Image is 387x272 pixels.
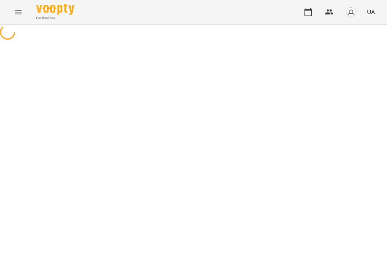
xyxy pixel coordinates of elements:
[367,8,375,16] span: UA
[9,3,27,21] button: Menu
[36,4,74,15] img: Voopty Logo
[364,5,378,19] button: UA
[36,15,74,20] span: For Business
[346,7,356,17] img: avatar_s.png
